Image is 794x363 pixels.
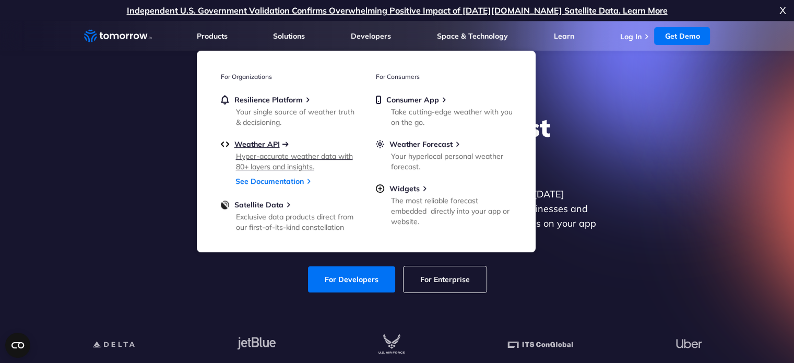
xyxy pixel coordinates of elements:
[221,139,229,149] img: api.svg
[234,139,280,149] span: Weather API
[376,95,512,125] a: Consumer AppTake cutting-edge weather with you on the go.
[376,73,512,80] h3: For Consumers
[620,32,641,41] a: Log In
[221,200,229,209] img: satellite-data-menu.png
[389,184,420,193] span: Widgets
[376,139,512,170] a: Weather ForecastYour hyperlocal personal weather forecast.
[386,95,439,104] span: Consumer App
[197,31,228,41] a: Products
[221,73,357,80] h3: For Organizations
[236,151,358,172] div: Hyper-accurate weather data with 80+ layers and insights.
[376,139,384,149] img: sun.svg
[127,5,668,16] a: Independent U.S. Government Validation Confirms Overwhelming Positive Impact of [DATE][DOMAIN_NAM...
[273,31,305,41] a: Solutions
[234,95,303,104] span: Resilience Platform
[376,184,384,193] img: plus-circle.svg
[554,31,574,41] a: Learn
[221,200,357,230] a: Satellite DataExclusive data products direct from our first-of-its-kind constellation
[351,31,391,41] a: Developers
[221,139,357,170] a: Weather APIHyper-accurate weather data with 80+ layers and insights.
[84,28,152,44] a: Home link
[236,212,358,232] div: Exclusive data products direct from our first-of-its-kind constellation
[221,95,357,125] a: Resilience PlatformYour single source of weather truth & decisioning.
[196,112,599,174] h1: Explore the World’s Best Weather API
[389,139,453,149] span: Weather Forecast
[236,107,358,127] div: Your single source of weather truth & decisioning.
[437,31,508,41] a: Space & Technology
[404,266,487,292] a: For Enterprise
[376,184,512,225] a: WidgetsThe most reliable forecast embedded directly into your app or website.
[235,177,304,186] a: See Documentation
[234,200,283,209] span: Satellite Data
[308,266,395,292] a: For Developers
[221,95,229,104] img: bell.svg
[391,151,513,172] div: Your hyperlocal personal weather forecast.
[654,27,710,45] a: Get Demo
[376,95,381,104] img: mobile.svg
[5,333,30,358] button: Open CMP widget
[391,195,513,227] div: The most reliable forecast embedded directly into your app or website.
[196,187,599,245] p: Get reliable and precise weather data through our free API. Count on [DATE][DOMAIN_NAME] for quic...
[391,107,513,127] div: Take cutting-edge weather with you on the go.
